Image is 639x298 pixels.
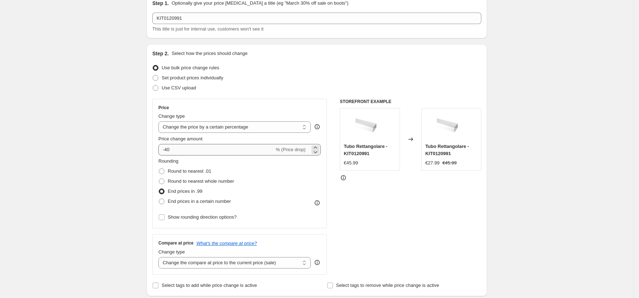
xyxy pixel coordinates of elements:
[314,259,321,266] div: help
[168,178,234,184] span: Round to nearest whole number
[168,188,202,194] span: End prices in .99
[340,99,481,104] h6: STOREFRONT EXAMPLE
[442,159,457,167] strike: €45.99
[152,13,481,24] input: 30% off holiday sale
[276,147,305,152] span: % (Price drop)
[437,112,466,141] img: tubo-rettangolare-kit0120991_80x.png
[158,240,194,246] h3: Compare at price
[314,123,321,130] div: help
[158,105,169,111] h3: Price
[425,144,469,156] span: Tubo Rettangolare - KIT0120991
[152,26,263,32] span: This title is just for internal use, customers won't see it
[158,144,274,155] input: -15
[168,214,237,220] span: Show rounding direction options?
[162,283,257,288] span: Select tags to add while price change is active
[172,50,248,57] p: Select how the prices should change
[162,85,196,90] span: Use CSV upload
[168,199,231,204] span: End prices in a certain number
[336,283,439,288] span: Select tags to remove while price change is active
[158,249,185,255] span: Change type
[196,241,257,246] button: What's the compare at price?
[158,158,178,164] span: Rounding
[158,136,202,141] span: Price change amount
[356,112,384,141] img: tubo-rettangolare-kit0120991_80x.png
[158,113,185,119] span: Change type
[162,65,219,70] span: Use bulk price change rules
[344,144,387,156] span: Tubo Rettangolare - KIT0120991
[162,75,223,80] span: Set product prices individually
[152,50,169,57] h2: Step 2.
[168,168,211,174] span: Round to nearest .01
[344,159,358,167] div: €45.99
[425,159,440,167] div: €27.99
